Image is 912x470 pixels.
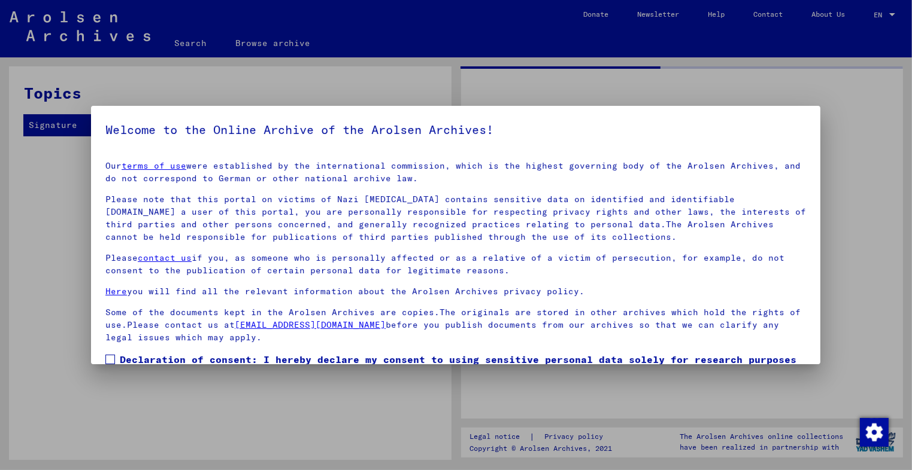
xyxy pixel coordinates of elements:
p: Some of the documents kept in the Arolsen Archives are copies.The originals are stored in other a... [105,306,806,344]
a: terms of use [122,160,186,171]
p: Please note that this portal on victims of Nazi [MEDICAL_DATA] contains sensitive data on identif... [105,193,806,243]
a: contact us [138,252,192,263]
a: Here [105,286,127,297]
p: you will find all the relevant information about the Arolsen Archives privacy policy. [105,285,806,298]
span: Declaration of consent: I hereby declare my consent to using sensitive personal data solely for r... [120,352,806,395]
p: Please if you, as someone who is personally affected or as a relative of a victim of persecution,... [105,252,806,277]
a: [EMAIL_ADDRESS][DOMAIN_NAME] [235,319,386,330]
p: Our were established by the international commission, which is the highest governing body of the ... [105,160,806,185]
h5: Welcome to the Online Archive of the Arolsen Archives! [105,120,806,139]
img: Change consent [860,418,889,447]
